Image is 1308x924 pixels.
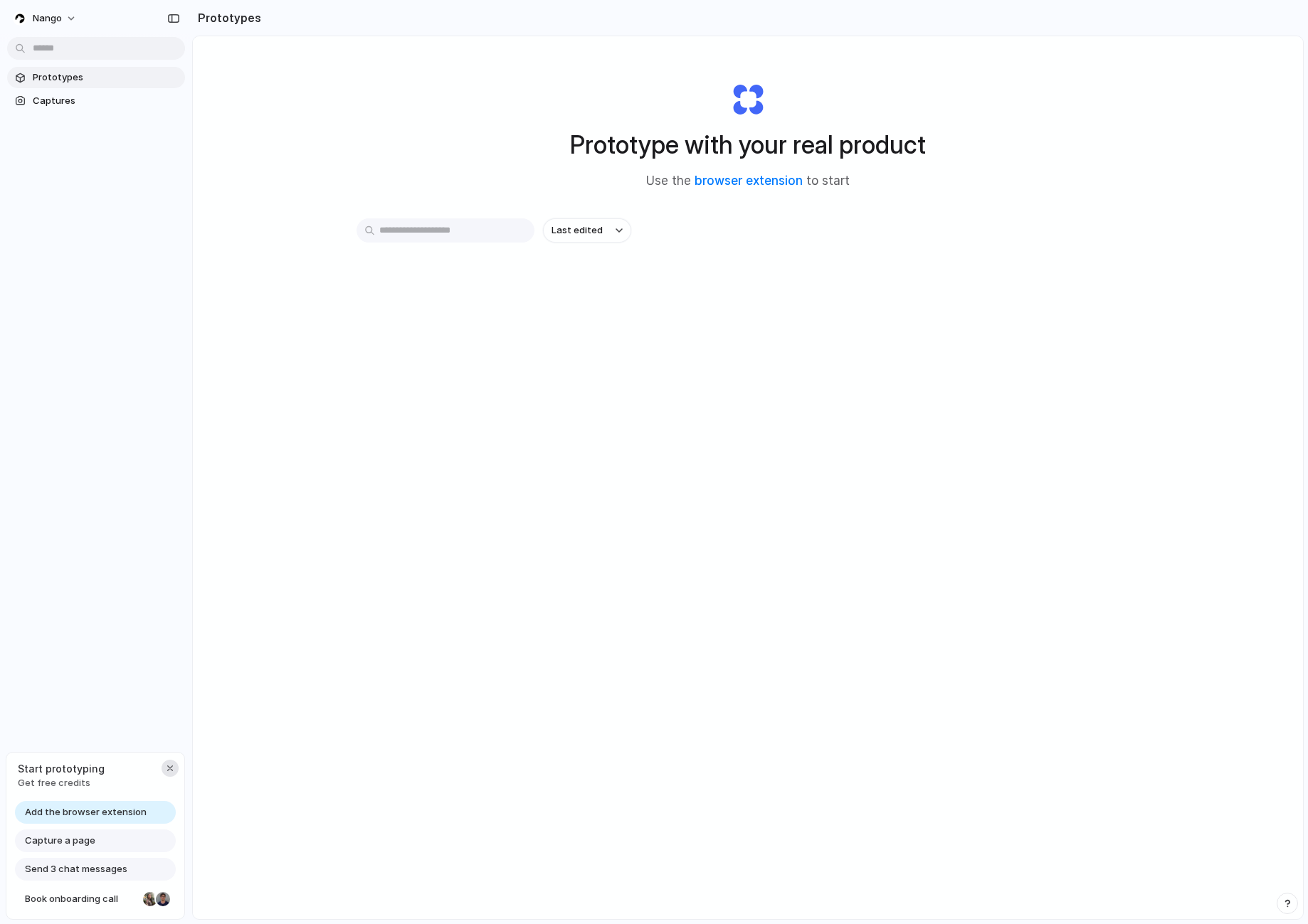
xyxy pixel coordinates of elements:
[33,70,179,85] span: Prototypes
[25,805,147,819] span: Add the browser extension
[646,172,850,191] span: Use the to start
[552,223,603,238] span: Last edited
[25,834,95,848] span: Capture a page
[154,891,172,908] div: Christian Iacullo
[25,862,127,876] span: Send 3 chat messages
[695,174,803,188] a: browser extension
[25,892,137,906] span: Book onboarding call
[142,891,159,908] div: Nicole Kubica
[570,126,926,164] h1: Prototype with your real product
[18,776,105,790] span: Get free credits
[7,90,185,112] a: Captures
[15,888,176,910] a: Book onboarding call
[33,11,62,26] span: nango
[33,94,179,108] span: Captures
[543,218,631,243] button: Last edited
[18,761,105,776] span: Start prototyping
[7,7,84,30] button: nango
[192,9,261,26] h2: Prototypes
[15,801,176,824] a: Add the browser extension
[7,67,185,88] a: Prototypes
